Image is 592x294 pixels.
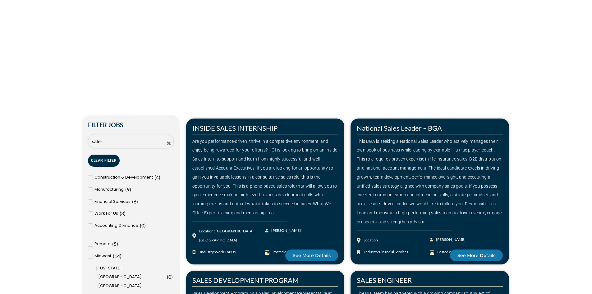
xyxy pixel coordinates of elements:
span: ( [120,210,121,216]
span: ) [124,210,126,216]
span: 0 [168,274,171,280]
span: Construction & Development [94,173,153,182]
span: ( [140,222,141,228]
a: See More Details [285,250,338,261]
span: ) [130,186,131,192]
span: ( [112,241,114,247]
span: Manufacturing [94,185,124,194]
span: ( [113,253,114,259]
span: ( [167,274,168,280]
span: ( [154,174,156,180]
span: [US_STATE][GEOGRAPHIC_DATA], [GEOGRAPHIC_DATA] [98,264,165,291]
a: SALES DEVELOPMENT PROGRAM [192,276,299,284]
span: ) [144,222,146,228]
a: [PERSON_NAME] [430,235,466,244]
span: 3 [121,210,124,216]
a: SALES ENGINEER [357,276,412,284]
button: Clear Filter [88,155,120,167]
span: Remote [94,240,111,249]
span: [PERSON_NAME] [270,226,301,235]
span: 0 [141,222,144,228]
span: 9 [127,186,130,192]
span: See More Details [293,253,331,258]
div: This BGA is seeking a National Sales Leader who actively manages their own book of business while... [357,137,503,226]
a: See More Details [450,250,503,261]
div: Location : [364,236,379,245]
span: Financial Services [94,197,131,206]
span: ) [171,274,173,280]
span: ( [132,198,134,204]
h2: Filter Jobs [88,122,174,128]
a: INSIDE SALES INTERNSHIP [192,124,278,132]
span: [PERSON_NAME] [434,235,466,244]
span: ) [117,241,118,247]
span: Accounting & Finance [94,221,138,230]
input: Search Job [88,134,174,149]
span: ) [120,253,122,259]
span: 5 [114,241,117,247]
span: See More Details [457,253,495,258]
span: ) [136,198,138,204]
span: ( [125,186,127,192]
span: Work For Us [94,209,118,218]
a: National Sales Leader – BGA [357,124,442,132]
span: Midwest [94,252,111,261]
a: [PERSON_NAME] [265,226,301,235]
div: Location : [GEOGRAPHIC_DATA], [GEOGRAPHIC_DATA] [199,227,265,245]
span: 14 [114,253,120,259]
div: Are you performance-driven, thrive in a competitive environment, and enjoy being rewarded for you... [192,137,338,217]
span: 4 [156,174,159,180]
span: ) [159,174,160,180]
span: 6 [134,198,136,204]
